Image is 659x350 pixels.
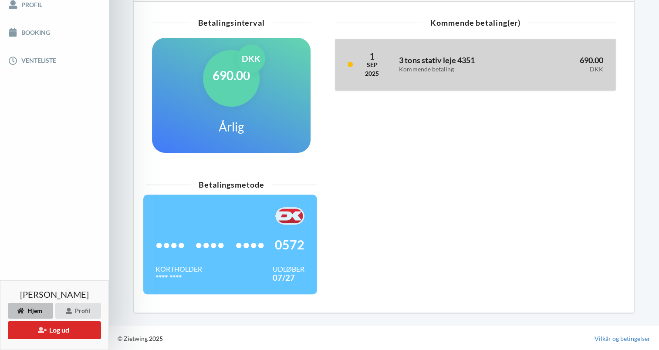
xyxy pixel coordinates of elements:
[146,181,317,188] div: Betalingsmetode
[219,119,244,135] h1: Årlig
[533,55,603,73] h3: 690.00
[152,19,311,27] div: Betalingsinterval
[273,265,304,273] div: Udløber
[275,240,304,249] span: 0572
[595,334,650,343] a: Vilkår og betingelser
[235,240,265,249] span: ••••
[335,19,616,27] div: Kommende betaling(er)
[365,69,379,78] div: 2025
[213,67,250,83] h1: 690.00
[20,290,89,299] span: [PERSON_NAME]
[273,273,304,282] div: 07/27
[55,303,101,319] div: Profil
[155,265,202,273] div: Kortholder
[195,240,225,249] span: ••••
[365,51,379,61] div: 1
[399,55,521,73] h3: 3 tons stativ leje 4351
[8,321,101,339] button: Log ud
[275,207,304,225] img: F+AAQC4Rur0ZFP9BwAAAABJRU5ErkJggg==
[8,303,53,319] div: Hjem
[365,61,379,69] div: Sep
[237,44,265,73] div: DKK
[155,240,185,249] span: ••••
[533,66,603,73] div: DKK
[399,66,521,73] div: Kommende betaling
